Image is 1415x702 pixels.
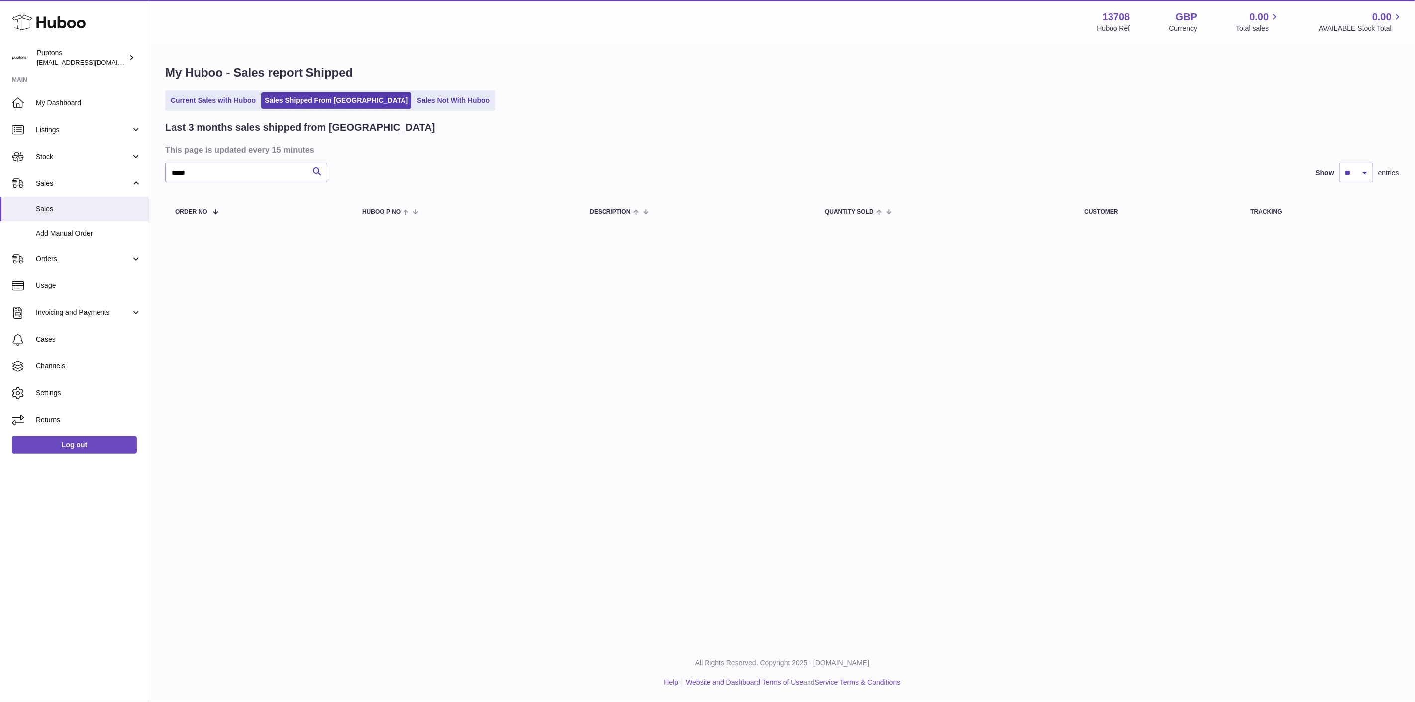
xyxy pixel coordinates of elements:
span: Total sales [1236,24,1280,33]
span: Huboo P no [362,209,401,215]
span: 0.00 [1372,10,1392,24]
span: Description [590,209,631,215]
a: Help [664,678,679,686]
label: Show [1316,168,1334,177]
span: Channels [36,361,141,371]
span: Cases [36,335,141,344]
a: Sales Not With Huboo [413,92,493,109]
span: Returns [36,415,141,425]
div: Currency [1169,24,1198,33]
h1: My Huboo - Sales report Shipped [165,65,1399,81]
span: [EMAIL_ADDRESS][DOMAIN_NAME] [37,58,146,66]
h2: Last 3 months sales shipped from [GEOGRAPHIC_DATA] [165,121,435,134]
span: My Dashboard [36,98,141,108]
span: AVAILABLE Stock Total [1319,24,1403,33]
div: Puptons [37,48,126,67]
span: Sales [36,204,141,214]
p: All Rights Reserved. Copyright 2025 - [DOMAIN_NAME] [157,658,1407,668]
span: 0.00 [1250,10,1269,24]
a: Website and Dashboard Terms of Use [686,678,803,686]
span: Orders [36,254,131,263]
a: 0.00 Total sales [1236,10,1280,33]
span: entries [1378,168,1399,177]
div: Customer [1084,209,1230,215]
span: Order No [175,209,207,215]
span: Invoicing and Payments [36,308,131,317]
a: Sales Shipped From [GEOGRAPHIC_DATA] [261,92,411,109]
strong: GBP [1176,10,1197,24]
div: Tracking [1251,209,1389,215]
span: Listings [36,125,131,135]
span: Settings [36,388,141,398]
span: Stock [36,152,131,162]
span: Sales [36,179,131,188]
strong: 13708 [1103,10,1130,24]
a: Current Sales with Huboo [167,92,259,109]
a: 0.00 AVAILABLE Stock Total [1319,10,1403,33]
img: hello@puptons.com [12,50,27,65]
span: Usage [36,281,141,290]
div: Huboo Ref [1097,24,1130,33]
a: Service Terms & Conditions [815,678,901,686]
h3: This page is updated every 15 minutes [165,144,1397,155]
span: Add Manual Order [36,229,141,238]
a: Log out [12,436,137,454]
span: Quantity Sold [825,209,874,215]
li: and [682,678,900,687]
